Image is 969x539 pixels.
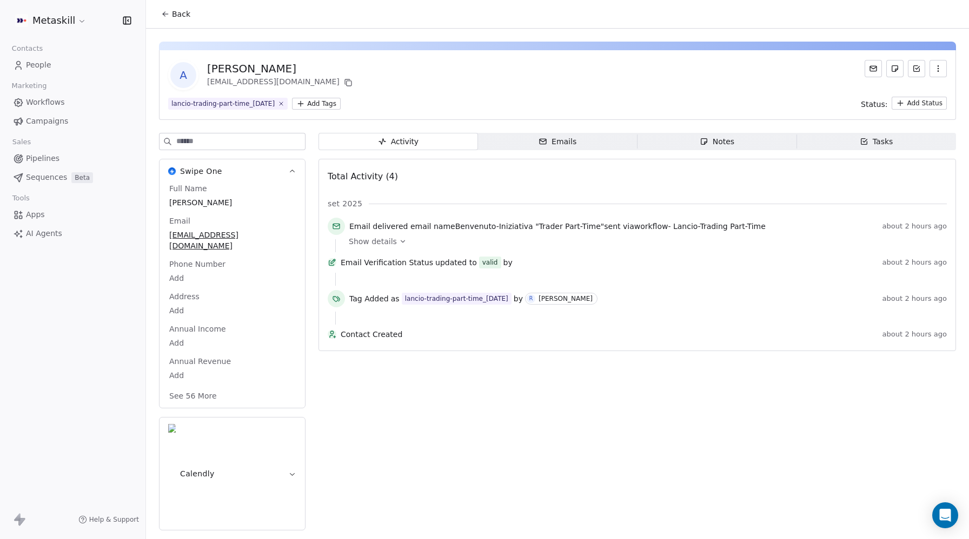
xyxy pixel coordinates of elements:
span: Swipe One [180,166,222,177]
div: Open Intercom Messenger [932,502,958,528]
div: Tasks [860,136,893,147]
span: Email delivered [349,222,408,231]
a: Campaigns [9,112,137,130]
span: Metaskill [32,14,75,28]
span: Status: [861,99,887,110]
button: CalendlyCalendly [160,417,305,530]
span: Tag Added [349,293,389,304]
span: Campaigns [26,116,68,127]
span: about 2 hours ago [882,258,947,267]
a: People [9,56,137,74]
span: Tools [8,190,34,206]
div: [EMAIL_ADDRESS][DOMAIN_NAME] [207,76,355,89]
span: by [514,293,523,304]
a: Pipelines [9,150,137,167]
span: People [26,59,51,71]
span: Add [169,370,295,381]
span: Show details [349,236,397,247]
span: Sales [8,134,36,150]
div: [PERSON_NAME] [207,61,355,76]
a: Help & Support [78,515,139,524]
span: Add [169,273,295,284]
span: Apps [26,209,45,220]
span: Contacts [7,41,48,57]
span: a [170,62,196,88]
a: Workflows [9,93,137,111]
div: valid [482,257,498,268]
span: Help & Support [89,515,139,524]
span: Calendly [180,468,215,479]
img: Calendly [168,424,176,523]
span: Email Verification Status [341,257,433,268]
button: Add Tags [292,98,341,110]
span: about 2 hours ago [882,222,947,231]
div: R [529,294,533,303]
button: Back [155,4,197,24]
div: Emails [539,136,576,147]
span: by [503,257,513,268]
span: Workflows [26,97,65,108]
span: Marketing [7,78,51,94]
span: AI Agents [26,228,62,239]
span: Annual Revenue [167,356,233,367]
span: Contact Created [341,329,878,340]
span: Annual Income [167,324,228,334]
div: Swipe OneSwipe One [160,183,305,408]
span: about 2 hours ago [882,294,947,303]
a: Show details [349,236,939,247]
button: Add Status [892,97,947,110]
div: lancio-trading-part-time_[DATE] [405,294,508,304]
button: Metaskill [13,11,89,30]
span: Address [167,291,202,302]
img: Swipe One [168,167,176,175]
span: email name sent via workflow - [349,221,766,232]
span: about 2 hours ago [882,330,947,339]
span: Beta [71,172,93,183]
span: [EMAIL_ADDRESS][DOMAIN_NAME] [169,230,295,251]
span: Back [172,9,190,19]
span: Email [167,215,193,226]
span: as [391,293,400,304]
a: Apps [9,206,137,224]
a: SequencesBeta [9,169,137,186]
span: Pipelines [26,153,59,164]
span: Benvenuto-Iniziativa "Trader Part-Time" [455,222,605,231]
button: Swipe OneSwipe One [160,159,305,183]
span: Full Name [167,183,209,194]
span: Sequences [26,172,67,183]
span: Add [169,338,295,348]
span: updated to [435,257,477,268]
span: Total Activity (4) [328,171,398,181]
img: AVATAR%20METASKILL%20-%20Colori%20Positivo.png [15,14,28,27]
button: See 56 More [163,386,223,406]
span: Phone Number [167,259,228,269]
div: Notes [700,136,734,147]
div: [PERSON_NAME] [539,295,593,302]
a: AI Agents [9,225,137,242]
div: lancio-trading-part-time_[DATE] [171,99,275,109]
span: Add [169,305,295,316]
span: Lancio-Trading Part-Time [673,222,766,231]
span: set 2025 [328,198,362,209]
span: [PERSON_NAME] [169,197,295,208]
